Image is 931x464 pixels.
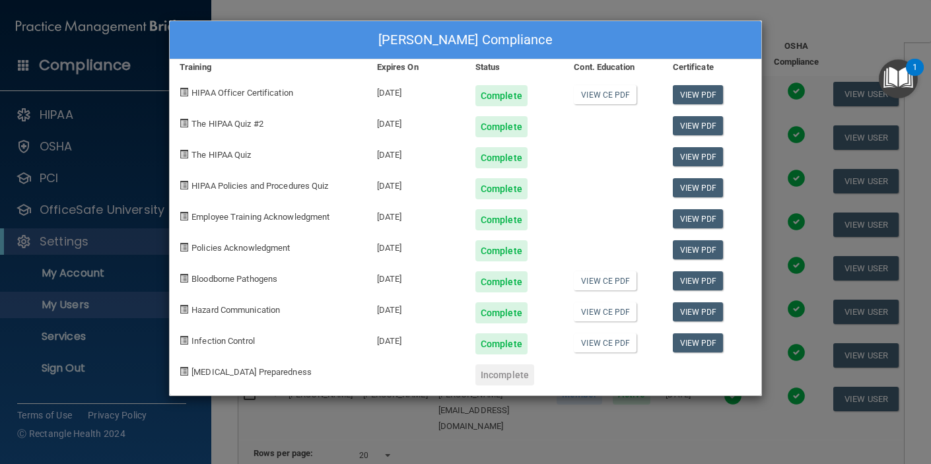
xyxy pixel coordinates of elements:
div: [DATE] [367,106,465,137]
span: Policies Acknowledgment [191,243,290,253]
div: [DATE] [367,137,465,168]
div: [DATE] [367,75,465,106]
button: Open Resource Center, 1 new notification [879,59,918,98]
div: Complete [475,333,528,354]
a: View PDF [673,85,724,104]
div: Complete [475,116,528,137]
a: View CE PDF [574,302,637,321]
div: [DATE] [367,261,465,292]
span: Hazard Communication [191,305,280,315]
span: HIPAA Policies and Procedures Quiz [191,181,328,191]
div: Complete [475,147,528,168]
div: Complete [475,302,528,323]
a: View PDF [673,147,724,166]
a: View PDF [673,271,724,290]
span: HIPAA Officer Certification [191,88,293,98]
a: View CE PDF [574,271,637,290]
div: Complete [475,271,528,292]
div: [PERSON_NAME] Compliance [170,21,761,59]
span: Bloodborne Pathogens [191,274,277,284]
a: View PDF [673,178,724,197]
div: Certificate [663,59,761,75]
div: Status [465,59,564,75]
div: [DATE] [367,230,465,261]
span: The HIPAA Quiz [191,150,251,160]
div: Cont. Education [564,59,662,75]
a: View CE PDF [574,85,637,104]
a: View PDF [673,240,724,259]
div: Complete [475,240,528,261]
span: Infection Control [191,336,255,346]
div: Complete [475,178,528,199]
div: Complete [475,85,528,106]
span: The HIPAA Quiz #2 [191,119,263,129]
div: Expires On [367,59,465,75]
div: [DATE] [367,168,465,199]
a: View PDF [673,302,724,321]
a: View CE PDF [574,333,637,352]
span: Employee Training Acknowledgment [191,212,329,222]
div: Complete [475,209,528,230]
a: View PDF [673,333,724,352]
div: [DATE] [367,292,465,323]
div: [DATE] [367,199,465,230]
div: Incomplete [475,364,534,385]
a: View PDF [673,116,724,135]
div: [DATE] [367,323,465,354]
div: 1 [913,67,917,84]
span: [MEDICAL_DATA] Preparedness [191,367,312,377]
div: Training [170,59,367,75]
a: View PDF [673,209,724,228]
